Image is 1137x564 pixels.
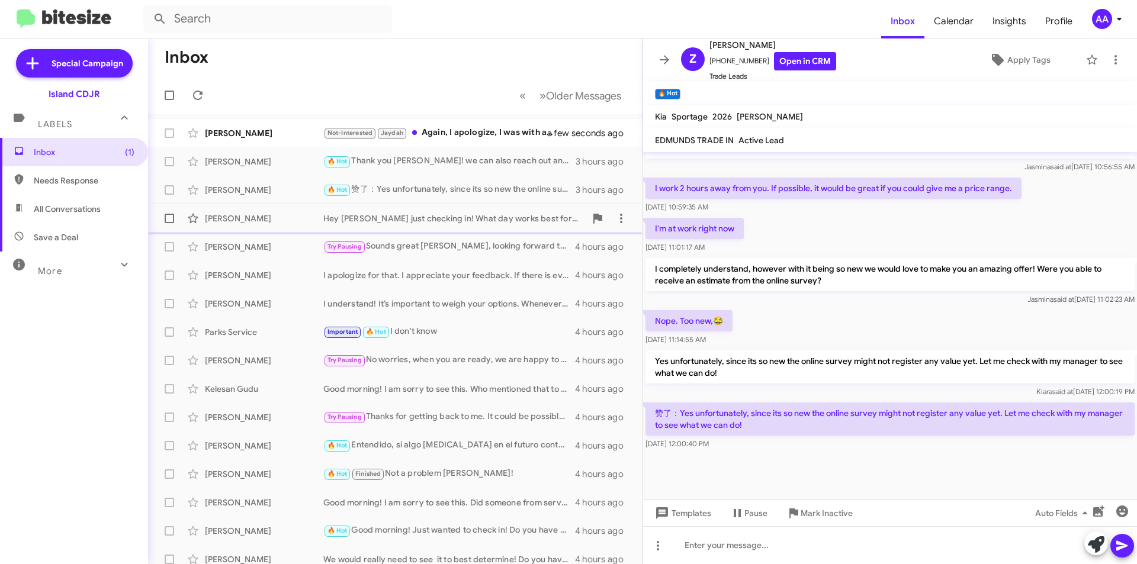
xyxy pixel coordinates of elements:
[983,4,1036,38] a: Insights
[49,88,100,100] div: Island CDJR
[1092,9,1112,29] div: AA
[205,354,323,366] div: [PERSON_NAME]
[653,502,711,524] span: Templates
[34,203,101,215] span: All Conversations
[205,468,323,480] div: [PERSON_NAME]
[575,440,633,452] div: 4 hours ago
[645,258,1135,291] p: I completely understand, however with it being so new we would love to make you an amazing offer!...
[327,441,348,449] span: 🔥 Hot
[323,353,575,367] div: No worries, when you are ready, we are happy to help!
[205,497,323,508] div: [PERSON_NAME]
[721,502,777,524] button: Pause
[744,502,767,524] span: Pause
[323,410,575,424] div: Thanks for getting back to me. It could be possible that we can get you out early. We can set up ...
[645,350,1135,383] p: Yes unfortunately, since its so new the online survey might not register any value yet. Let me ch...
[645,202,708,211] span: [DATE] 10:59:35 AM
[205,383,323,395] div: Kelesan Gudu
[539,88,546,103] span: »
[323,269,575,281] div: I apologize for that. I appreciate your feedback. If there is every anything we can do to earn yo...
[323,154,576,168] div: Thank you [PERSON_NAME]! we can also reach out another time when you are back from vacation
[1026,502,1101,524] button: Auto Fields
[52,57,123,69] span: Special Campaign
[327,243,362,250] span: Try Pausing
[323,467,575,481] div: Not a problem [PERSON_NAME]!
[366,328,386,336] span: 🔥 Hot
[323,325,575,339] div: I don't know
[645,218,744,239] p: I'm at work right now
[205,440,323,452] div: [PERSON_NAME]
[1007,49,1051,70] span: Apply Tags
[38,266,62,276] span: More
[709,70,836,82] span: Trade Leads
[205,411,323,423] div: [PERSON_NAME]
[645,402,1135,436] p: 赞了：Yes unfortunately, since its so new the online survey might not register any value yet. Let me...
[16,49,133,78] a: Special Campaign
[1054,295,1074,304] span: said at
[672,111,708,122] span: Sportage
[327,356,362,364] span: Try Pausing
[323,439,575,452] div: Entendido, si algo [MEDICAL_DATA] en el futuro contactenos. Nos encantaria ganar su negocio
[645,335,706,344] span: [DATE] 11:14:55 AM
[655,89,680,99] small: 🔥 Hot
[143,5,392,33] input: Search
[1035,502,1092,524] span: Auto Fields
[38,119,72,130] span: Labels
[546,89,621,102] span: Older Messages
[323,212,586,224] div: Hey [PERSON_NAME] just checking in! What day works best for you to stop by and have an informatio...
[575,354,633,366] div: 4 hours ago
[645,178,1022,199] p: I work 2 hours away from you. If possible, it would be great if you could give me a price range.
[1024,162,1135,171] span: Jasmina [DATE] 10:56:55 AM
[323,298,575,310] div: I understand! It’s important to weigh your options. Whenever you're ready, we can discuss how we ...
[643,502,721,524] button: Templates
[575,468,633,480] div: 4 hours ago
[645,243,705,252] span: [DATE] 11:01:17 AM
[575,411,633,423] div: 4 hours ago
[575,269,633,281] div: 4 hours ago
[34,175,134,186] span: Needs Response
[165,48,208,67] h1: Inbox
[774,52,836,70] a: Open in CRM
[645,439,709,448] span: [DATE] 12:00:40 PM
[327,413,362,421] span: Try Pausing
[327,129,373,137] span: Not-Interested
[1051,162,1071,171] span: said at
[125,146,134,158] span: (1)
[205,241,323,253] div: [PERSON_NAME]
[881,4,924,38] a: Inbox
[801,502,853,524] span: Mark Inactive
[1036,4,1082,38] a: Profile
[712,111,732,122] span: 2026
[323,497,575,508] div: Good morning! I am sorry to see this. Did someone from service reach out?
[205,184,323,196] div: [PERSON_NAME]
[1027,295,1135,304] span: Jasmina [DATE] 11:02:23 AM
[327,470,348,478] span: 🔥 Hot
[562,127,633,139] div: a few seconds ago
[575,383,633,395] div: 4 hours ago
[205,127,323,139] div: [PERSON_NAME]
[327,186,348,194] span: 🔥 Hot
[355,470,381,478] span: Finished
[575,525,633,537] div: 4 hours ago
[575,497,633,508] div: 4 hours ago
[959,49,1080,70] button: Apply Tags
[512,83,533,108] button: Previous
[655,111,667,122] span: Kia
[738,135,784,146] span: Active Lead
[323,383,575,395] div: Good morning! I am sorry to see this. Who mentioned that to you?
[1082,9,1124,29] button: AA
[381,129,403,137] span: Jaydah
[709,38,836,52] span: [PERSON_NAME]
[205,269,323,281] div: [PERSON_NAME]
[645,310,733,331] p: Nope. Too new,😂
[575,241,633,253] div: 4 hours ago
[689,50,696,69] span: Z
[655,135,734,146] span: EDMUNDS TRADE IN
[575,326,633,338] div: 4 hours ago
[532,83,628,108] button: Next
[327,328,358,336] span: Important
[1036,387,1135,396] span: Kiara [DATE] 12:00:19 PM
[924,4,983,38] a: Calendar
